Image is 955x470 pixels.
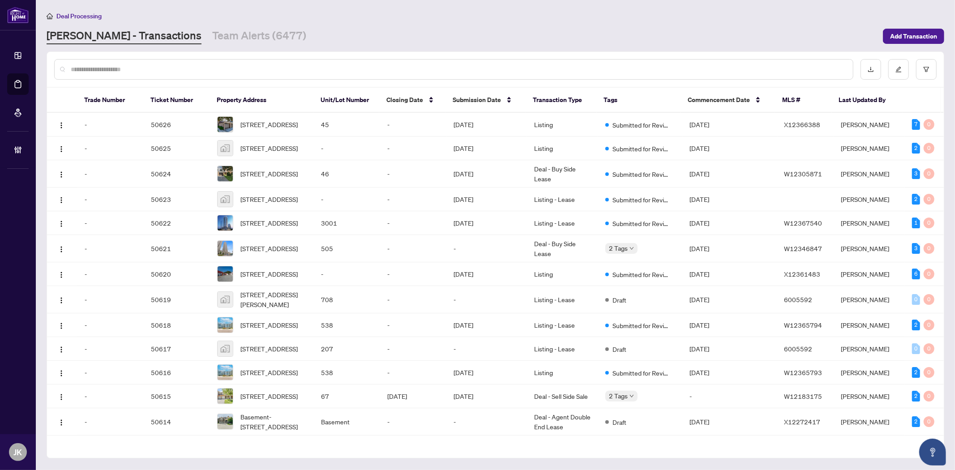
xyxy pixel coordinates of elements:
td: Deal - Buy Side Lease [527,160,598,188]
span: W12367540 [784,219,822,227]
span: Draft [612,417,626,427]
td: [DATE] [447,113,527,137]
img: thumbnail-img [218,292,233,307]
td: Listing [527,137,598,160]
td: [DATE] [682,262,777,286]
td: 50620 [144,262,210,286]
td: - [682,385,777,408]
span: Basement-[STREET_ADDRESS] [240,412,307,432]
th: Closing Date [379,88,445,113]
div: 3 [912,243,920,254]
button: Logo [54,414,69,429]
div: 0 [924,343,934,354]
div: 1 [912,218,920,228]
span: Commencement Date [688,95,750,105]
span: Deal Processing [56,12,102,20]
img: thumbnail-img [218,266,233,282]
div: 0 [924,243,934,254]
td: [DATE] [682,361,777,385]
img: Logo [58,271,65,278]
img: thumbnail-img [218,166,233,181]
img: thumbnail-img [218,317,233,333]
span: Submitted for Review [612,195,671,205]
td: [PERSON_NAME] [834,160,905,188]
img: Logo [58,346,65,353]
div: 2 [912,367,920,378]
td: 538 [314,361,380,385]
button: Open asap [919,439,946,466]
div: 0 [924,269,934,279]
td: 207 [314,337,380,361]
span: W12346847 [784,244,822,252]
span: Draft [612,295,626,305]
span: W12365794 [784,321,822,329]
img: Logo [58,393,65,401]
span: down [630,394,634,398]
span: [STREET_ADDRESS] [240,320,298,330]
td: Listing - Lease [527,286,598,313]
td: - [77,235,144,262]
td: Listing [527,113,598,137]
td: - [380,113,446,137]
img: thumbnail-img [218,215,233,231]
td: 50626 [144,113,210,137]
td: Listing - Lease [527,188,598,211]
div: 2 [912,320,920,330]
span: [STREET_ADDRESS] [240,218,298,228]
a: [PERSON_NAME] - Transactions [47,28,201,44]
td: - [314,262,380,286]
td: - [77,211,144,235]
img: thumbnail-img [218,241,233,256]
img: thumbnail-img [218,341,233,356]
span: 6005592 [784,295,813,303]
td: [DATE] [447,262,527,286]
div: 0 [924,320,934,330]
span: [STREET_ADDRESS] [240,143,298,153]
td: [DATE] [447,313,527,337]
td: - [314,137,380,160]
span: [STREET_ADDRESS] [240,244,298,253]
button: Logo [54,141,69,155]
button: Add Transaction [883,29,944,44]
td: - [447,235,527,262]
img: Logo [58,197,65,204]
button: Logo [54,389,69,403]
td: - [77,113,144,137]
td: - [447,337,527,361]
td: [PERSON_NAME] [834,313,905,337]
span: X12272417 [784,418,821,426]
td: - [77,337,144,361]
td: - [77,262,144,286]
th: Trade Number [77,88,143,113]
span: Submitted for Review [612,218,671,228]
span: [STREET_ADDRESS][PERSON_NAME] [240,290,307,309]
td: - [77,137,144,160]
td: 50621 [144,235,210,262]
td: - [314,188,380,211]
td: - [380,408,446,436]
span: Submitted for Review [612,320,671,330]
span: X12366388 [784,120,821,128]
img: thumbnail-img [218,414,233,429]
td: 50624 [144,160,210,188]
td: [DATE] [682,337,777,361]
button: Logo [54,241,69,256]
td: 45 [314,113,380,137]
td: [DATE] [682,137,777,160]
span: W12365793 [784,368,822,376]
td: 50619 [144,286,210,313]
th: Last Updated By [832,88,903,113]
button: filter [916,59,937,80]
span: [STREET_ADDRESS] [240,344,298,354]
span: [STREET_ADDRESS] [240,169,298,179]
button: Logo [54,192,69,206]
img: logo [7,7,29,23]
div: 0 [912,343,920,354]
span: Closing Date [386,95,423,105]
td: - [380,235,446,262]
span: X12361483 [784,270,821,278]
td: [DATE] [447,361,527,385]
img: Logo [58,122,65,129]
td: - [380,137,446,160]
td: [DATE] [682,113,777,137]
